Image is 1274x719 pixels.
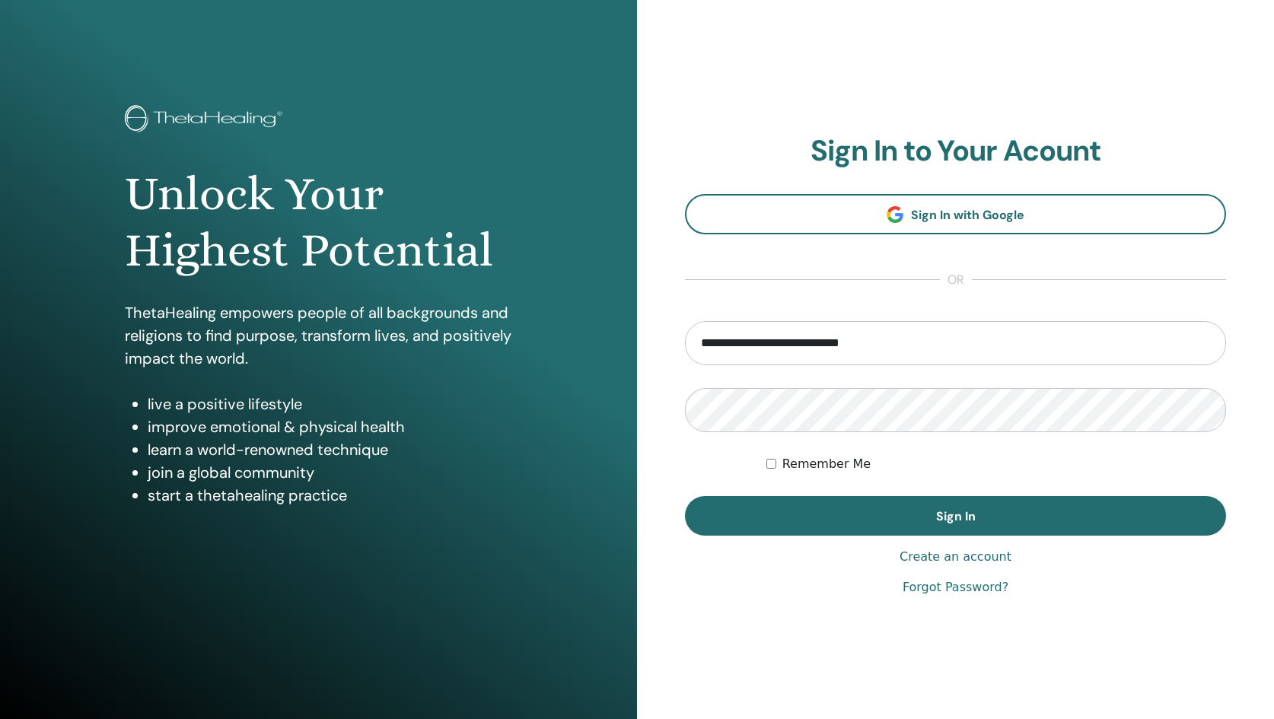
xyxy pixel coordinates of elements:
[125,301,511,370] p: ThetaHealing empowers people of all backgrounds and religions to find purpose, transform lives, a...
[911,207,1024,223] span: Sign In with Google
[685,194,1226,234] a: Sign In with Google
[782,455,871,473] label: Remember Me
[685,134,1226,169] h2: Sign In to Your Acount
[148,415,511,438] li: improve emotional & physical health
[148,484,511,507] li: start a thetahealing practice
[125,166,511,279] h1: Unlock Your Highest Potential
[766,455,1226,473] div: Keep me authenticated indefinitely or until I manually logout
[940,271,972,289] span: or
[148,393,511,415] li: live a positive lifestyle
[900,548,1011,566] a: Create an account
[148,461,511,484] li: join a global community
[936,508,976,524] span: Sign In
[685,496,1226,536] button: Sign In
[148,438,511,461] li: learn a world-renowned technique
[903,578,1008,597] a: Forgot Password?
